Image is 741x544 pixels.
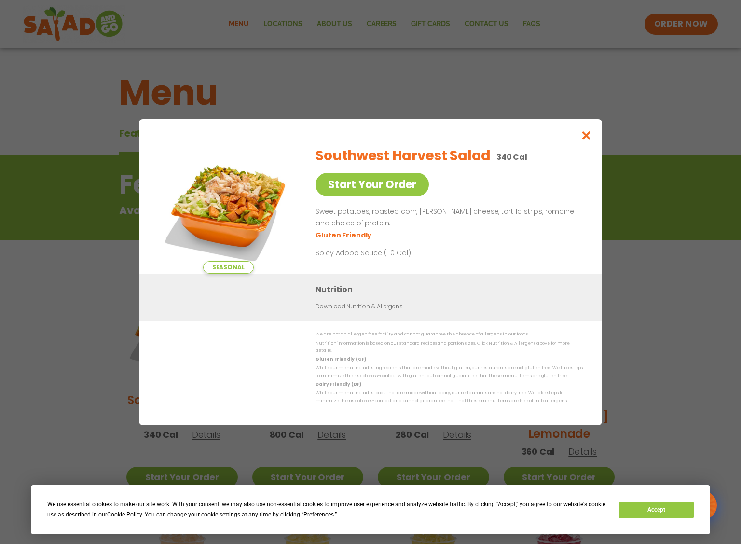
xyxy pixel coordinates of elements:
[316,302,402,311] a: Download Nutrition & Allergens
[316,356,366,362] strong: Gluten Friendly (GF)
[316,283,588,295] h3: Nutrition
[203,261,254,274] span: Seasonal
[316,390,583,405] p: While our menu includes foods that are made without dairy, our restaurants are not dairy free. We...
[107,511,142,518] span: Cookie Policy
[316,339,583,354] p: Nutrition information is based on our standard recipes and portion sizes. Click Nutrition & Aller...
[316,173,429,196] a: Start Your Order
[316,146,491,166] h2: Southwest Harvest Salad
[47,500,607,520] div: We use essential cookies to make our site work. With your consent, we may also use non-essential ...
[316,248,494,258] p: Spicy Adobo Sauce (110 Cal)
[619,502,693,518] button: Accept
[303,511,334,518] span: Preferences
[161,139,296,274] img: Featured product photo for Southwest Harvest Salad
[316,381,361,387] strong: Dairy Friendly (DF)
[571,119,602,152] button: Close modal
[316,230,373,240] li: Gluten Friendly
[496,151,527,163] p: 340 Cal
[31,485,710,534] div: Cookie Consent Prompt
[316,364,583,379] p: While our menu includes ingredients that are made without gluten, our restaurants are not gluten ...
[316,206,579,229] p: Sweet potatoes, roasted corn, [PERSON_NAME] cheese, tortilla strips, romaine and choice of protein.
[316,331,583,338] p: We are not an allergen free facility and cannot guarantee the absence of allergens in our foods.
